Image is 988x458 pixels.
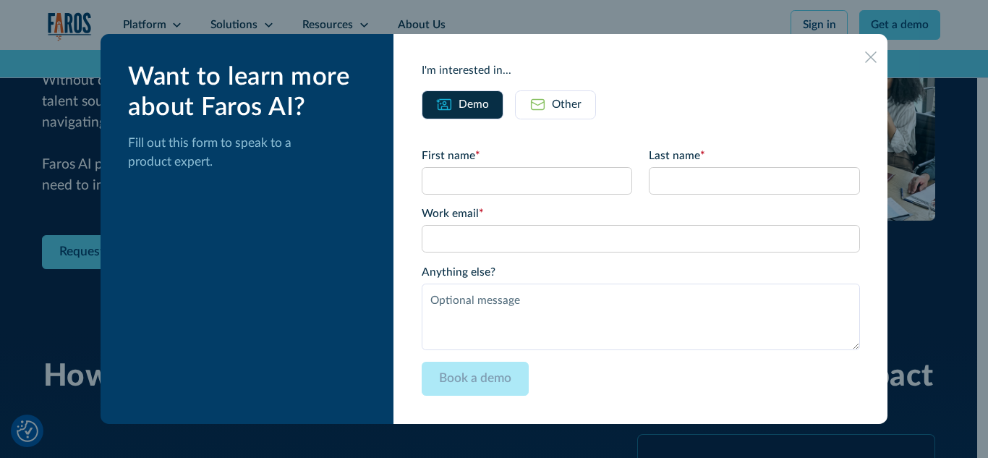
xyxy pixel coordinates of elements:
p: Fill out this form to speak to a product expert. [128,134,371,171]
div: I'm interested in... [422,62,860,79]
input: Book a demo [422,362,529,396]
div: Demo [459,96,489,113]
form: Email Form [422,148,860,396]
div: Other [552,96,582,113]
label: Last name [649,148,859,164]
label: First name [422,148,632,164]
div: Want to learn more about Faros AI? [128,62,371,122]
label: Anything else? [422,264,860,281]
label: Work email [422,205,860,222]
